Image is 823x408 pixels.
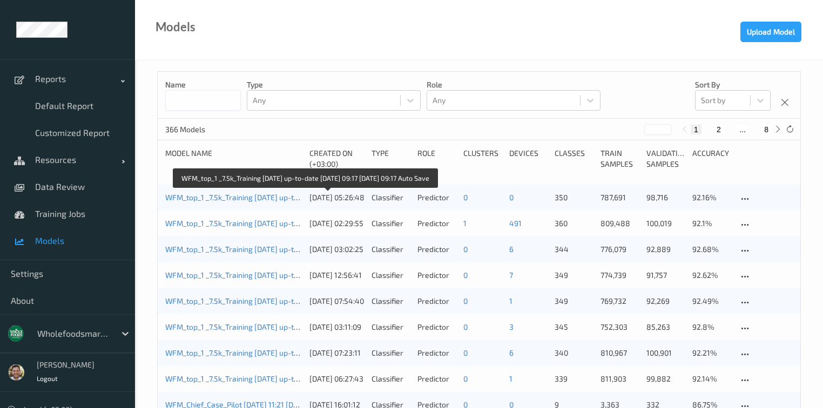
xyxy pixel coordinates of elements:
[309,218,364,229] div: [DATE] 02:29:55
[692,373,731,384] p: 92.14%
[463,348,468,357] a: 0
[646,192,685,203] p: 98,716
[309,244,364,255] div: [DATE] 03:02:25
[463,148,502,169] div: clusters
[692,148,731,169] div: Accuracy
[417,270,456,281] div: Predictor
[509,374,512,383] a: 1
[601,322,639,332] p: 752,303
[309,348,364,358] div: [DATE] 07:23:11
[372,270,410,281] div: Classifier
[372,244,410,255] div: Classifier
[555,148,593,169] div: Classes
[165,148,302,169] div: Model Name
[761,125,772,134] button: 8
[156,22,195,32] div: Models
[555,192,593,203] p: 350
[555,296,593,307] p: 349
[736,125,749,134] button: ...
[463,322,468,331] a: 0
[601,296,639,307] p: 769,732
[646,348,685,358] p: 100,901
[646,148,685,169] div: Validation Samples
[417,322,456,332] div: Predictor
[509,219,522,228] a: 491
[463,193,468,202] a: 0
[165,322,445,331] a: WFM_top_1 _7.5k_Training [DATE] up-to-date [DATE] 08:02 [DATE] 08:02 Auto Save
[601,192,639,203] p: 787,691
[463,244,468,254] a: 0
[646,218,685,229] p: 100,019
[417,192,456,203] div: Predictor
[509,322,514,331] a: 3
[555,348,593,358] p: 340
[165,219,442,228] a: WFM_top_1 _7.5k_Training [DATE] up-to-date [DATE] 06:19 [DATE] 06:19 Auto Save
[692,296,731,307] p: 92.49%
[646,270,685,281] p: 91,757
[309,373,364,384] div: [DATE] 06:27:43
[601,244,639,255] p: 776,079
[417,296,456,307] div: Predictor
[692,348,731,358] p: 92.21%
[247,79,421,90] p: Type
[691,125,701,134] button: 1
[509,348,514,357] a: 6
[509,148,548,169] div: devices
[372,348,410,358] div: Classifier
[601,348,639,358] p: 810,967
[165,270,441,280] a: WFM_top_1 _7.5k_Training [DATE] up-to-date [DATE] 17:50 [DATE] 17:50 Auto Save
[695,79,771,90] p: Sort by
[692,322,731,332] p: 92.8%
[372,148,410,169] div: Type
[165,193,441,202] a: WFM_top_1 _7.5k_Training [DATE] up-to-date [DATE] 09:17 [DATE] 09:17 Auto Save
[165,244,444,254] a: WFM_top_1 _7.5k_Training [DATE] up-to-date [DATE] 07:49 [DATE] 07:49 Auto Save
[555,373,593,384] p: 339
[601,148,639,169] div: Train Samples
[601,270,639,281] p: 774,739
[740,22,801,42] button: Upload Model
[165,296,444,305] a: WFM_top_1 _7.5k_Training [DATE] up-to-date [DATE] 12:44 [DATE] 12:44 Auto Save
[692,192,731,203] p: 92.16%
[509,296,512,305] a: 1
[165,79,241,90] p: Name
[509,193,514,202] a: 0
[692,270,731,281] p: 92.62%
[417,148,456,169] div: Role
[309,296,364,307] div: [DATE] 07:54:40
[555,244,593,255] p: 344
[646,373,685,384] p: 99,882
[713,125,724,134] button: 2
[417,218,456,229] div: Predictor
[309,148,364,169] div: Created On (+03:00)
[165,348,437,357] a: WFM_top_1 _7.5k_Training [DATE] up-to-date [DATE] 11:12 [DATE] 11:12 Auto Save
[509,244,514,254] a: 6
[417,348,456,358] div: Predictor
[417,244,456,255] div: Predictor
[309,270,364,281] div: [DATE] 12:56:41
[463,219,467,228] a: 1
[692,218,731,229] p: 92.1%
[601,218,639,229] p: 809,488
[372,373,410,384] div: Classifier
[372,322,410,332] div: Classifier
[372,296,410,307] div: Classifier
[646,322,685,332] p: 85,263
[372,218,410,229] div: Classifier
[427,79,601,90] p: Role
[509,270,513,280] a: 7
[309,192,364,203] div: [DATE] 05:26:48
[646,296,685,307] p: 92,269
[165,124,246,135] p: 366 Models
[372,192,410,203] div: Classifier
[555,270,593,281] p: 349
[646,244,685,255] p: 92,889
[463,296,468,305] a: 0
[309,322,364,332] div: [DATE] 03:11:09
[601,373,639,384] p: 811,903
[463,374,468,383] a: 0
[417,373,456,384] div: Predictor
[555,322,593,332] p: 345
[692,244,731,255] p: 92.68%
[463,270,468,280] a: 0
[555,218,593,229] p: 360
